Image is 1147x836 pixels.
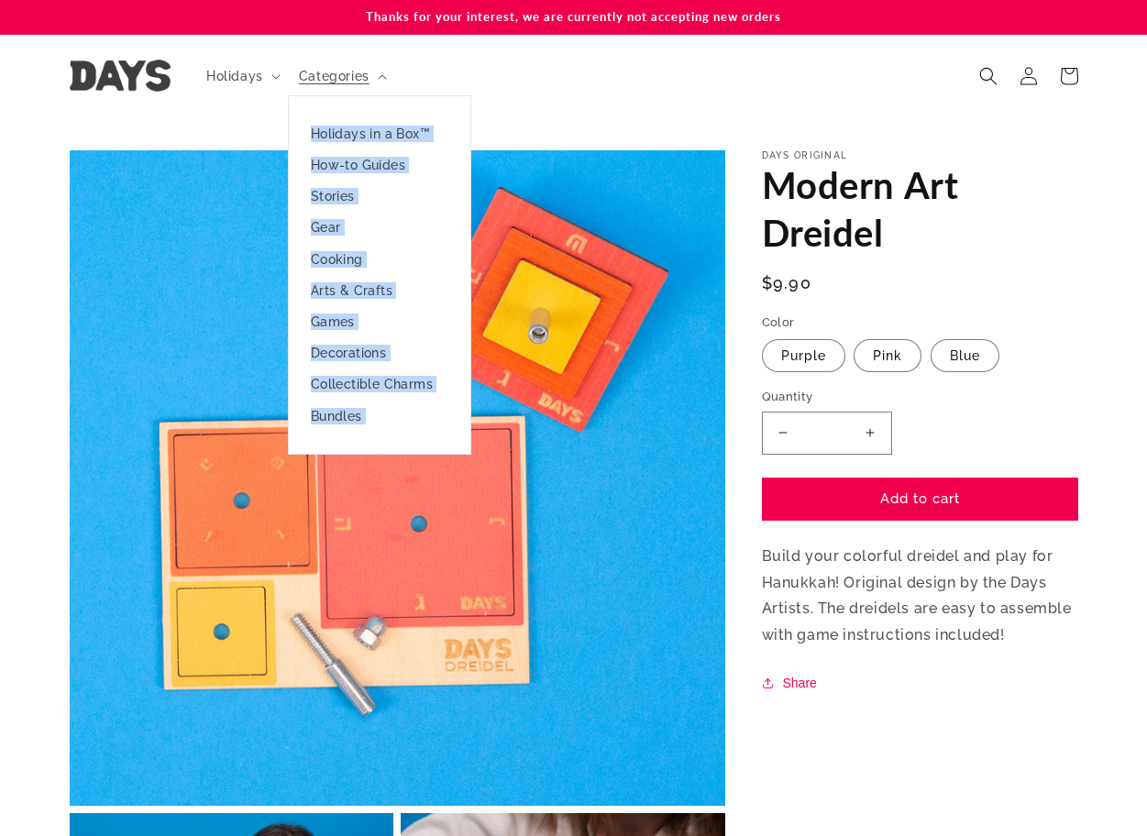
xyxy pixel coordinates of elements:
span: Categories [299,68,369,84]
a: Stories [289,181,470,212]
p: Days Original [762,150,1078,161]
a: Cooking [289,244,470,275]
a: Gear [289,212,470,243]
a: Collectible Charms [289,368,470,400]
span: $9.90 [762,270,812,295]
a: Bundles [289,401,470,432]
label: Quantity [762,388,1078,406]
p: Build your colorful dreidel and play for Hanukkah! Original design by the Days Artists. The dreid... [762,544,1078,649]
summary: Categories [288,57,394,95]
h1: Modern Art Dreidel [762,161,1078,257]
button: Add to cart [762,478,1078,521]
a: Games [289,306,470,337]
label: Blue [931,339,999,372]
summary: Holidays [195,57,288,95]
a: How-to Guides [289,149,470,181]
a: Holidays in a Box™ [289,118,470,149]
label: Pink [854,339,921,372]
legend: Color [762,313,797,332]
a: Arts & Crafts [289,275,470,306]
label: Purple [762,339,845,372]
img: Days United [70,60,171,92]
a: Decorations [289,337,470,368]
span: Holidays [206,68,263,84]
summary: Search [968,56,1009,96]
button: Share [762,672,822,694]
